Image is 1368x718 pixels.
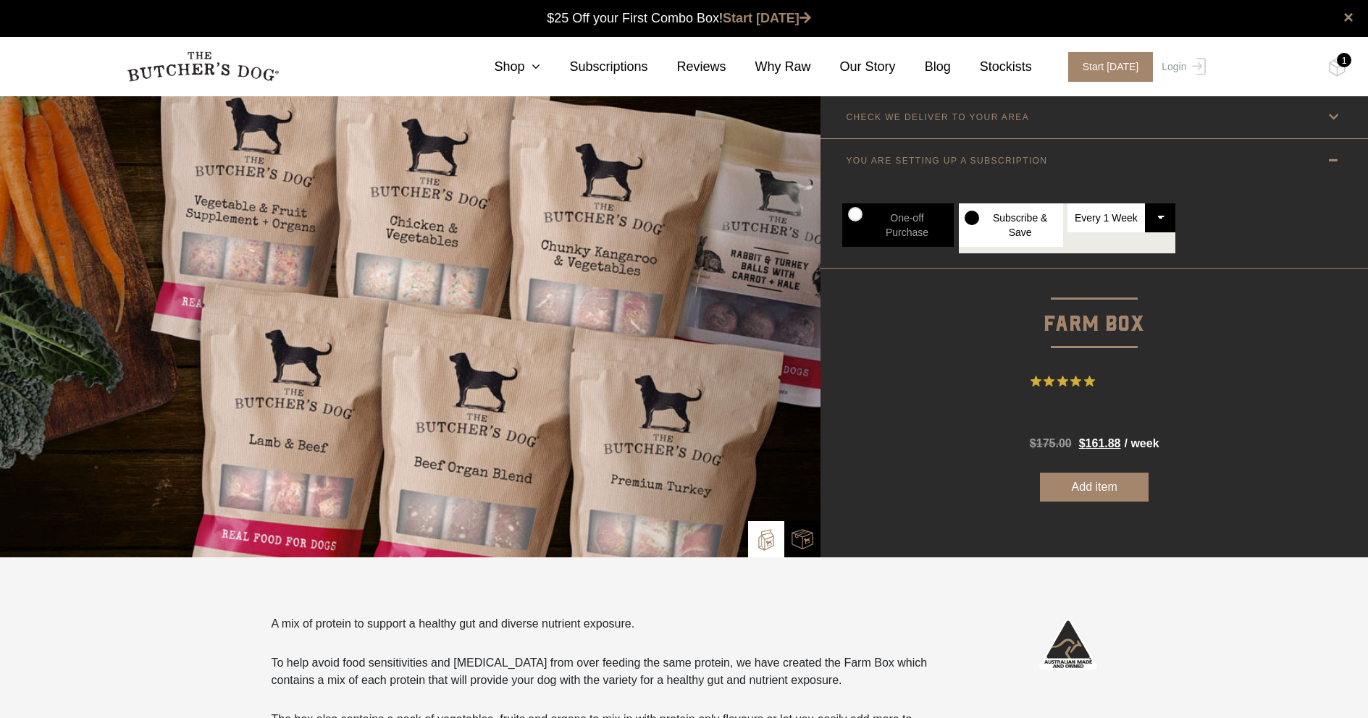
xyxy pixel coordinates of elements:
a: Shop [465,57,540,77]
p: Farm Box [821,269,1368,342]
span: 17 Reviews [1101,371,1159,392]
a: Start [DATE] [1054,52,1159,82]
img: TBD_Cart-Full.png [1328,58,1346,77]
bdi: 161.88 [1079,437,1121,449]
button: Add item [1040,473,1149,502]
button: Rated 4.9 out of 5 stars from 17 reviews. Jump to reviews. [1031,371,1159,392]
a: Start [DATE] [723,11,811,25]
p: CHECK WE DELIVER TO YOUR AREA [846,112,1029,122]
div: 1 [1337,53,1351,67]
label: Subscribe & Save [959,203,1063,247]
bdi: 175.00 [1030,437,1072,449]
a: Why Raw [726,57,811,77]
a: Login [1158,52,1205,82]
span: Start [DATE] [1068,52,1154,82]
img: Australian-Made_White.png [1039,615,1097,673]
img: TBD_Build-A-Box.png [755,529,777,551]
img: TBD_Combo-Box.png [792,528,813,550]
a: Our Story [811,57,896,77]
span: / week [1125,435,1159,452]
label: One-off Purchase [842,203,953,247]
a: YOU ARE SETTING UP A SUBSCRIPTION [821,139,1368,182]
a: Stockists [951,57,1032,77]
a: Blog [896,57,951,77]
a: CHECK WE DELIVER TO YOUR AREA [821,96,1368,138]
p: YOU ARE SETTING UP A SUBSCRIPTION [846,156,1047,166]
p: To help avoid food sensitivities and [MEDICAL_DATA] from over feeding the same protein, we have c... [272,654,932,689]
span: $ [1030,437,1036,449]
a: close [1343,9,1354,26]
span: $ [1079,437,1086,449]
a: Subscriptions [540,57,647,77]
a: Reviews [648,57,726,77]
